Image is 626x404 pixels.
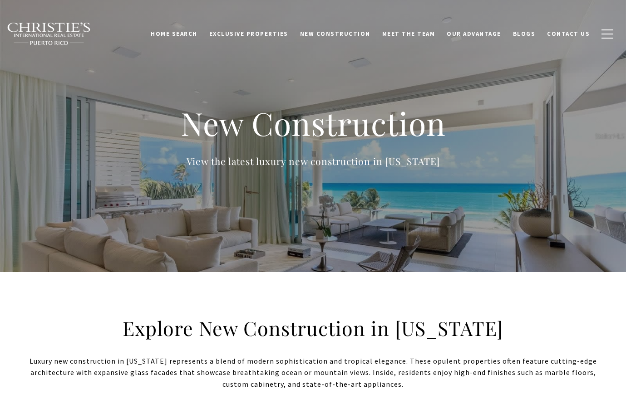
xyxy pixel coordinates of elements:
a: Our Advantage [441,25,507,42]
p: Luxury new construction in [US_STATE] represents a blend of modern sophistication and tropical el... [23,355,603,390]
h1: New Construction [132,103,495,143]
a: New Construction [294,25,376,42]
a: Exclusive Properties [203,25,294,42]
h2: Explore New Construction in [US_STATE] [118,316,508,341]
a: Home Search [145,25,203,42]
span: Our Advantage [447,29,501,37]
span: New Construction [300,29,370,37]
img: Christie's International Real Estate black text logo [7,22,91,46]
p: View the latest luxury new construction in [US_STATE] [132,154,495,169]
a: Blogs [507,25,542,42]
span: Exclusive Properties [209,29,288,37]
a: Meet the Team [376,25,441,42]
span: Blogs [513,29,536,37]
span: Contact Us [547,29,590,37]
